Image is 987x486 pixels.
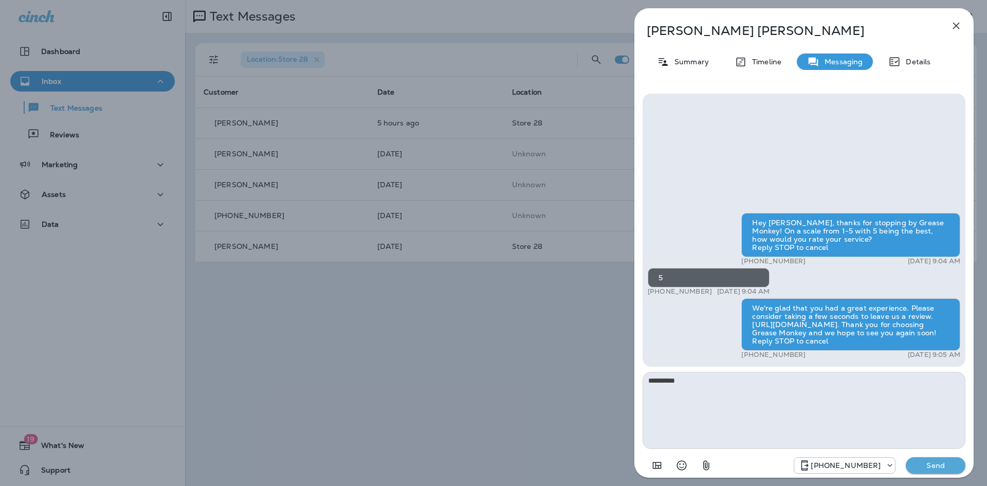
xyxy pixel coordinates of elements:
p: [PHONE_NUMBER] [648,287,712,296]
p: [DATE] 9:05 AM [908,351,960,359]
button: Select an emoji [671,455,692,476]
button: Send [906,457,965,474]
div: Hey [PERSON_NAME], thanks for stopping by Grease Monkey! On a scale from 1-5 with 5 being the bes... [741,213,960,257]
p: Messaging [819,58,863,66]
p: [PHONE_NUMBER] [811,461,881,470]
div: 5 [648,268,770,287]
p: [DATE] 9:04 AM [908,257,960,265]
p: Details [901,58,930,66]
p: [PHONE_NUMBER] [741,351,806,359]
p: [PERSON_NAME] [PERSON_NAME] [647,24,927,38]
p: [PHONE_NUMBER] [741,257,806,265]
div: We're glad that you had a great experience. Please consider taking a few seconds to leave us a re... [741,298,960,351]
p: Timeline [747,58,781,66]
p: Send [914,461,957,470]
button: Add in a premade template [647,455,667,476]
p: [DATE] 9:04 AM [717,287,770,296]
p: Summary [669,58,709,66]
div: +1 (208) 858-5823 [794,459,895,472]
